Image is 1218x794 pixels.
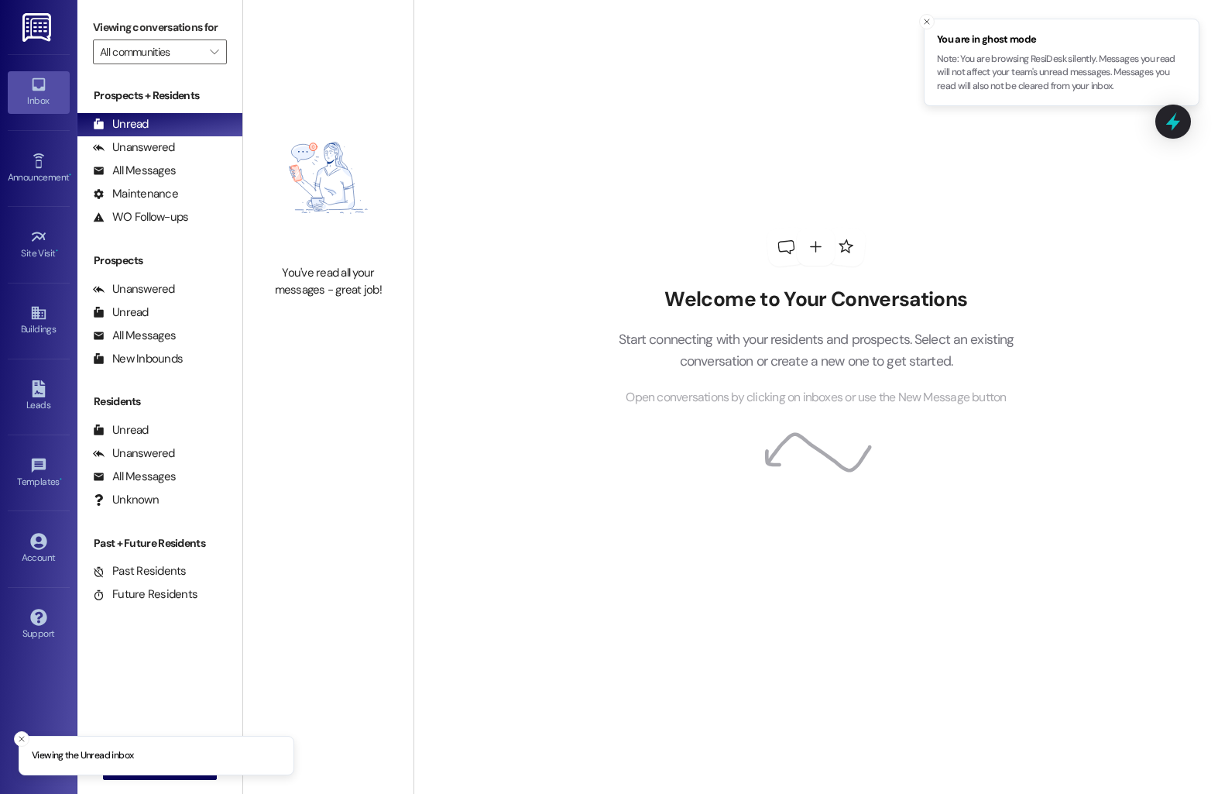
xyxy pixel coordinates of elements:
[93,469,176,485] div: All Messages
[93,586,197,603] div: Future Residents
[14,731,29,747] button: Close toast
[77,394,242,410] div: Residents
[77,535,242,552] div: Past + Future Residents
[595,287,1038,312] h2: Welcome to Your Conversations
[32,749,133,763] p: Viewing the Unread inbox
[937,53,1186,94] p: Note: You are browsing ResiDesk silently. Messages you read will not affect your team's unread me...
[22,13,54,42] img: ResiDesk Logo
[8,71,70,113] a: Inbox
[626,388,1006,407] span: Open conversations by clicking on inboxes or use the New Message button
[260,98,396,257] img: empty-state
[93,492,159,508] div: Unknown
[93,15,227,40] label: Viewing conversations for
[93,422,149,438] div: Unread
[8,224,70,266] a: Site Visit •
[260,265,396,298] div: You've read all your messages - great job!
[56,246,58,256] span: •
[77,253,242,269] div: Prospects
[93,186,178,202] div: Maintenance
[93,281,175,297] div: Unanswered
[93,351,183,367] div: New Inbounds
[93,445,175,462] div: Unanswered
[77,88,242,104] div: Prospects + Residents
[8,528,70,570] a: Account
[93,328,176,344] div: All Messages
[210,46,218,58] i: 
[93,163,176,179] div: All Messages
[93,139,175,156] div: Unanswered
[937,32,1186,47] span: You are in ghost mode
[93,116,149,132] div: Unread
[93,209,188,225] div: WO Follow-ups
[8,604,70,646] a: Support
[69,170,71,180] span: •
[60,474,62,485] span: •
[919,14,935,29] button: Close toast
[8,376,70,418] a: Leads
[93,304,149,321] div: Unread
[100,40,202,64] input: All communities
[595,328,1038,373] p: Start connecting with your residents and prospects. Select an existing conversation or create a n...
[8,300,70,342] a: Buildings
[8,452,70,494] a: Templates •
[93,563,187,579] div: Past Residents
